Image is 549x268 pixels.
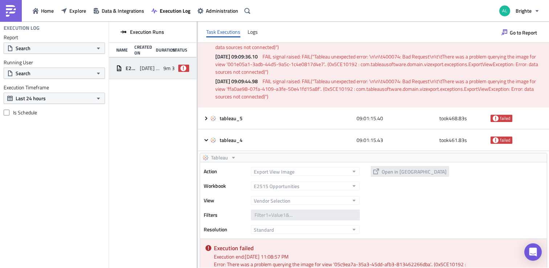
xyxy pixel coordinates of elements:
img: PushMetrics [5,5,17,17]
span: Explore [69,7,86,15]
button: Brighte [495,3,544,19]
button: E2515 Opportunities [251,182,360,190]
div: took 468.83 s [439,112,487,125]
button: Go to Report [498,27,541,38]
span: Vendor Selection [254,197,290,204]
span: FAIL signal raised: FAIL("Tableau unexpected error: \n\n\t400074: Bad Request\n\t\tThere was a pr... [215,77,537,100]
button: Last 24 hours [4,93,105,104]
div: Task Executions [206,27,240,37]
span: failed [500,137,510,143]
span: failed [180,65,186,71]
input: Filter1=Value1&... [251,210,360,220]
label: Execution Timeframe [4,84,105,91]
button: Export View Image [251,167,360,176]
label: Resolution [204,224,247,235]
span: Export View Image [254,168,294,175]
span: Administration [206,7,238,15]
span: [DATE] 09:01 [140,65,160,72]
label: Report [4,34,105,41]
span: failed [500,115,510,121]
img: Avatar [499,5,511,17]
div: 09:01:15.40 [357,112,436,125]
span: Execution Runs [130,29,164,35]
span: FAIL signal raised: FAIL("Tableau unexpected error: \n\n\t400074: Bad Request\n\t\tThere was a pr... [215,53,539,76]
div: Name [116,47,131,53]
span: Search [16,69,30,77]
span: E2515 - External Dashboard [126,65,136,72]
label: Running User [4,59,105,66]
button: Administration [194,5,242,16]
button: Execution Log [148,5,194,16]
div: took 461.83 s [439,134,487,147]
div: Status [172,47,186,53]
span: [DATE] 09:09:36.10 [215,53,261,60]
span: Tableau [211,153,228,162]
button: Home [29,5,57,16]
h4: Execution Log [4,25,40,31]
button: Open in [GEOGRAPHIC_DATA] [371,166,449,177]
button: Search [4,68,105,79]
label: View [204,195,247,206]
label: Workbook [204,180,247,191]
span: Last 24 hours [16,94,46,102]
span: [DATE] 09:09:44.98 [215,77,261,85]
button: Data & Integrations [90,5,148,16]
h5: Execution failed [214,245,541,251]
div: Created On [134,44,152,56]
span: E2515 Opportunities [254,182,300,190]
label: Action [204,166,247,177]
div: Logs [248,27,258,37]
label: Filters [204,210,247,220]
button: Tableau [200,153,239,162]
span: Go to Report [510,29,537,36]
div: Duration [156,47,169,53]
button: Vendor Selection [251,196,360,205]
span: tableau_5 [220,115,244,122]
span: Search [16,44,30,52]
label: Is Schedule [4,109,105,116]
div: Execution end: [DATE] 11:08:57 PM [214,253,541,260]
button: Search [4,42,105,54]
span: Execution Log [160,7,190,15]
div: Open Intercom Messenger [524,243,542,261]
span: Open in [GEOGRAPHIC_DATA] [382,168,447,175]
button: Explore [57,5,90,16]
span: Home [41,7,54,15]
span: Brighte [516,7,532,15]
span: failed [493,115,499,121]
span: tableau_4 [220,137,244,143]
div: 09:01:15.43 [357,134,436,147]
span: 9m 30s [163,65,180,72]
span: failed [493,137,499,143]
button: Standard [251,225,360,234]
span: Standard [254,226,274,234]
span: Data & Integrations [102,7,144,15]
